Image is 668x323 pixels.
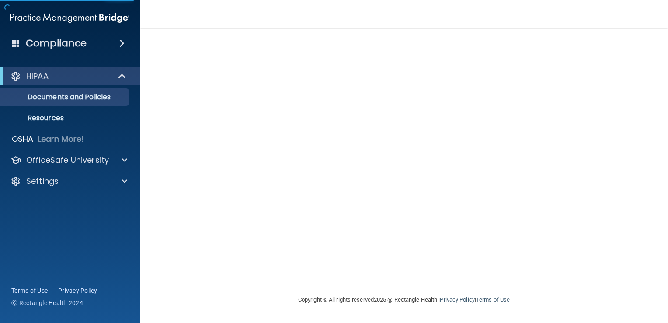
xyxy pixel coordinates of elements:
p: Settings [26,176,59,186]
p: OfficeSafe University [26,155,109,165]
p: Documents and Policies [6,93,125,102]
p: Resources [6,114,125,123]
a: Privacy Policy [440,296,474,303]
p: HIPAA [26,71,49,81]
div: Copyright © All rights reserved 2025 @ Rectangle Health | | [244,286,564,314]
a: Terms of Use [476,296,510,303]
a: Settings [10,176,127,186]
h4: Compliance [26,37,87,49]
a: Terms of Use [11,286,48,295]
p: OSHA [12,134,34,144]
span: Ⓒ Rectangle Health 2024 [11,298,83,307]
a: Privacy Policy [58,286,97,295]
p: Learn More! [38,134,84,144]
a: HIPAA [10,71,127,81]
a: OfficeSafe University [10,155,127,165]
img: PMB logo [10,9,129,27]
